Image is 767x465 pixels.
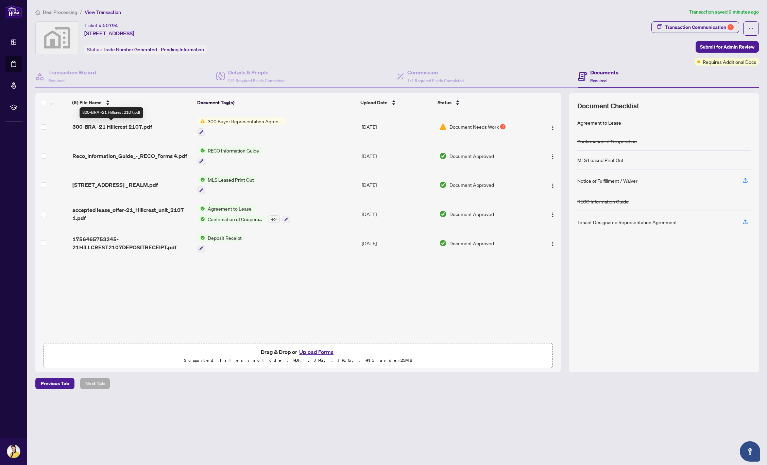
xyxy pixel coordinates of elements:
[550,212,556,217] img: Logo
[72,123,152,131] span: 300-BRA -21 Hillcrest 2107.pdf
[547,209,558,219] button: Logo
[80,378,110,389] button: Next Tab
[359,199,437,229] td: [DATE]
[41,378,69,389] span: Previous Tab
[449,152,494,160] span: Document Approved
[547,121,558,132] button: Logo
[500,124,506,129] div: 1
[577,218,677,226] div: Tenant Designated Representation Agreement
[438,99,451,106] span: Status
[439,152,447,160] img: Document Status
[550,125,556,130] img: Logo
[198,118,286,136] button: Status Icon300 Buyer Representation Agreement - Authority for Purchase or Lease
[435,93,531,112] th: Status
[72,206,192,222] span: accepted lease_offer-21_Hillcrest_unit_2107 1.pdf
[84,29,134,37] span: [STREET_ADDRESS]
[103,47,204,53] span: Trade Number Generated - Pending Information
[198,118,205,125] img: Status Icon
[749,26,753,31] span: ellipsis
[48,78,65,83] span: Required
[547,150,558,161] button: Logo
[360,99,388,106] span: Upload Date
[205,205,254,212] span: Agreement to Lease
[36,22,79,54] img: svg%3e
[194,93,358,112] th: Document Tag(s)
[198,205,205,212] img: Status Icon
[103,22,118,29] span: 50794
[439,181,447,189] img: Document Status
[44,343,552,369] span: Drag & Drop orUpload FormsSupported files include .PDF, .JPG, .JPEG, .PNG under25MB
[198,176,257,194] button: Status IconMLS Leased Print Out
[449,123,499,130] span: Document Needs Work
[439,210,447,218] img: Document Status
[205,215,265,223] span: Confirmation of Cooperation
[689,8,759,16] article: Transaction saved 9 minutes ago
[359,229,437,258] td: [DATE]
[651,21,739,33] button: Transaction Communication1
[407,78,464,83] span: 1/1 Required Fields Completed
[72,181,158,189] span: [STREET_ADDRESS] _ REALM.pdf
[550,241,556,247] img: Logo
[35,378,74,389] button: Previous Tab
[198,147,205,154] img: Status Icon
[359,112,437,141] td: [DATE]
[439,239,447,247] img: Document Status
[703,58,756,66] span: Requires Additional Docs
[84,45,207,54] div: Status:
[547,179,558,190] button: Logo
[590,68,618,76] h4: Documents
[198,147,262,165] button: Status IconRECO Information Guide
[72,99,102,106] span: (5) File Name
[700,41,754,52] span: Submit for Admin Review
[80,8,82,16] li: /
[198,205,290,223] button: Status IconAgreement to LeaseStatus IconConfirmation of Cooperation+2
[577,177,637,184] div: Notice of Fulfillment / Waiver
[740,441,760,462] button: Open asap
[577,198,629,205] div: RECO Information Guide
[577,138,637,145] div: Confirmation of Cooperation
[48,68,96,76] h4: Transaction Wizard
[69,93,194,112] th: (5) File Name
[268,215,280,223] div: + 2
[550,183,556,189] img: Logo
[261,347,336,356] span: Drag & Drop or
[72,235,192,251] span: 1756465753245-21HILLCREST2107DEPOSITRECEIPT.pdf
[449,239,494,247] span: Document Approved
[407,68,464,76] h4: Commission
[665,22,734,33] div: Transaction Communication
[577,156,624,164] div: MLS Leased Print Out
[359,171,437,200] td: [DATE]
[547,238,558,249] button: Logo
[205,147,262,154] span: RECO Information Guide
[48,356,548,364] p: Supported files include .PDF, .JPG, .JPEG, .PNG under 25 MB
[84,21,118,29] div: Ticket #:
[550,154,556,159] img: Logo
[228,68,285,76] h4: Details & People
[198,234,205,242] img: Status Icon
[359,141,437,171] td: [DATE]
[439,123,447,130] img: Document Status
[205,176,257,183] span: MLS Leased Print Out
[577,101,639,111] span: Document Checklist
[358,93,435,112] th: Upload Date
[198,234,244,252] button: Status IconDeposit Receipt
[72,152,187,160] span: Reco_Information_Guide_-_RECO_Forms 4.pdf
[5,5,22,18] img: logo
[35,10,40,15] span: home
[198,176,205,183] img: Status Icon
[7,445,20,458] img: Profile Icon
[205,234,244,242] span: Deposit Receipt
[297,347,336,356] button: Upload Forms
[449,181,494,189] span: Document Approved
[577,119,621,126] div: Agreement to Lease
[590,78,607,83] span: Required
[696,41,759,53] button: Submit for Admin Review
[43,9,77,15] span: Deal Processing
[228,78,285,83] span: 2/2 Required Fields Completed
[728,24,734,30] div: 1
[80,107,143,118] div: 300-BRA -21 Hillcrest 2107.pdf
[198,215,205,223] img: Status Icon
[85,9,121,15] span: View Transaction
[449,210,494,218] span: Document Approved
[205,118,286,125] span: 300 Buyer Representation Agreement - Authority for Purchase or Lease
